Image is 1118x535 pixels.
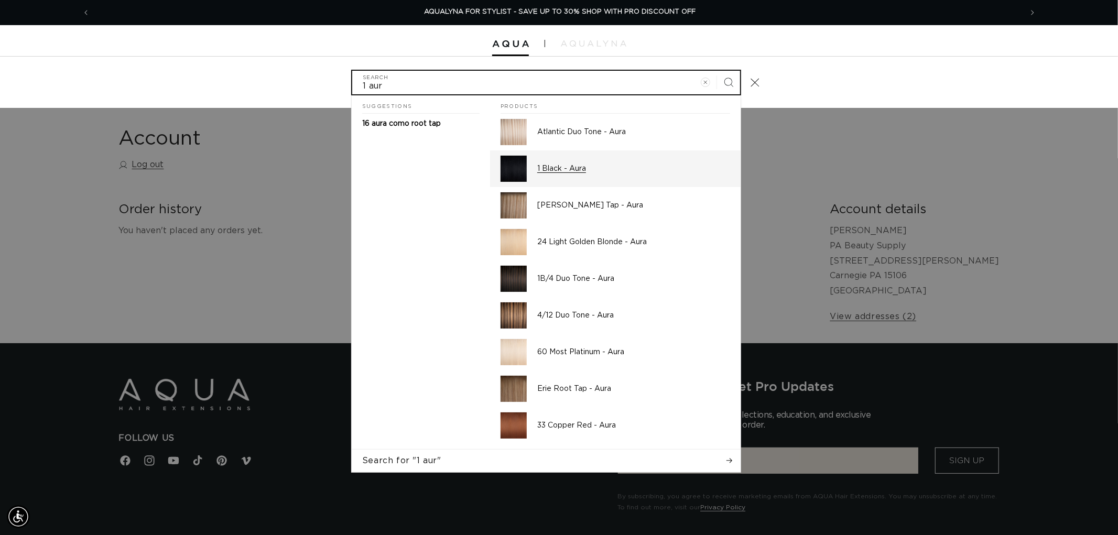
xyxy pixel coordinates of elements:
img: 1B/4 Duo Tone - Aura [501,266,527,292]
p: Atlantic Duo Tone - Aura [537,127,730,137]
p: [PERSON_NAME] Tap - Aura [537,201,730,210]
button: Clear search term [694,71,717,94]
a: [PERSON_NAME] Tap - Aura [490,187,741,224]
img: 24 Light Golden Blonde - Aura [501,229,527,255]
img: 60 Most Platinum - Aura [501,339,527,365]
div: Accessibility Menu [7,505,30,528]
a: 4/12 Duo Tone - Aura [490,297,741,334]
a: 24 Light Golden Blonde - Aura [490,224,741,260]
p: 60 Most Platinum - Aura [537,347,730,357]
img: Aqua Hair Extensions [492,40,529,48]
p: 4/12 Duo Tone - Aura [537,311,730,320]
span: 16 aura como root tap [362,120,441,127]
a: 16 aura como root tap [352,114,490,134]
a: Erie Root Tap - Aura [490,370,741,407]
img: aqualyna.com [561,40,626,47]
img: 1 Black - Aura [501,156,527,182]
a: 60 Most Platinum - Aura [490,334,741,370]
button: Search [717,71,740,94]
button: Close [743,71,766,94]
button: Next announcement [1021,3,1044,23]
p: 33 Copper Red - Aura [537,421,730,430]
span: Search for "1 aur" [362,455,441,466]
input: Search [352,71,740,94]
h2: Products [501,95,730,114]
img: Erie Root Tap - Aura [501,376,527,402]
p: 1B/4 Duo Tone - Aura [537,274,730,283]
img: 33 Copper Red - Aura [501,412,527,439]
a: 33 Copper Red - Aura [490,407,741,444]
img: Atlantic Duo Tone - Aura [501,119,527,145]
iframe: Chat Widget [972,422,1118,535]
a: 1 Black - Aura [490,150,741,187]
p: 1 Black - Aura [537,164,730,173]
a: Atlantic Duo Tone - Aura [490,114,741,150]
p: Erie Root Tap - Aura [537,384,730,394]
a: 1B/4 Duo Tone - Aura [490,260,741,297]
button: Previous announcement [74,3,97,23]
span: AQUALYNA FOR STYLIST - SAVE UP TO 30% SHOP WITH PRO DISCOUNT OFF [424,8,696,15]
img: 4/12 Duo Tone - Aura [501,302,527,329]
p: 16 aura como root tap [362,119,441,128]
p: 24 Light Golden Blonde - Aura [537,237,730,247]
img: Victoria Root Tap - Aura [501,192,527,219]
h2: Suggestions [362,95,480,114]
